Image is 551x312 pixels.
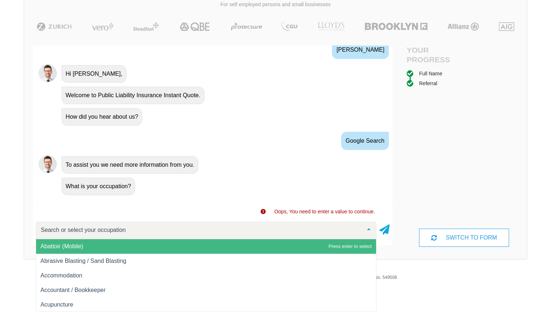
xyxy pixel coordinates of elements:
[62,108,142,126] div: How did you hear about us?
[228,22,265,31] img: Protecsure | Public Liability Insurance
[40,287,106,293] span: Accountant / Bookkeeper
[40,243,83,249] span: Abattoir (Mobile)
[39,64,57,82] img: Chatbot | PLI
[89,22,117,31] img: Vero | Public Liability Insurance
[175,22,215,31] img: QBE | Public Liability Insurance
[332,41,389,59] div: [PERSON_NAME]
[419,79,437,87] div: Referral
[62,65,126,83] div: Hi [PERSON_NAME],
[278,22,300,31] img: CGU | Public Liability Insurance
[62,156,198,174] div: To assist you we need more information from you.
[314,22,349,31] img: LLOYD's | Public Liability Insurance
[444,22,482,31] img: Allianz | Public Liability Insurance
[40,272,82,279] span: Accommodation
[39,155,57,173] img: Chatbot | PLI
[496,22,517,31] img: AIG | Public Liability Insurance
[39,226,362,234] input: Search or select your occupation
[130,22,162,31] img: Steadfast | Public Liability Insurance
[62,87,204,104] div: Welcome to Public Liability Insurance Instant Quote.
[419,70,442,78] div: Full Name
[40,258,126,264] span: Abrasive Blasting / Sand Blasting
[407,46,464,64] h4: Your Progress
[362,22,430,31] img: Brooklyn | Public Liability Insurance
[34,22,75,31] img: Zurich | Public Liability Insurance
[30,1,521,8] p: For self employed persons and small businesses
[274,209,375,214] span: Oops, You need to enter a value to continue.
[341,132,389,150] div: Google Search
[419,229,509,247] div: SWITCH TO FORM
[62,178,135,195] div: What is your occupation?
[40,301,73,308] span: Acupuncture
